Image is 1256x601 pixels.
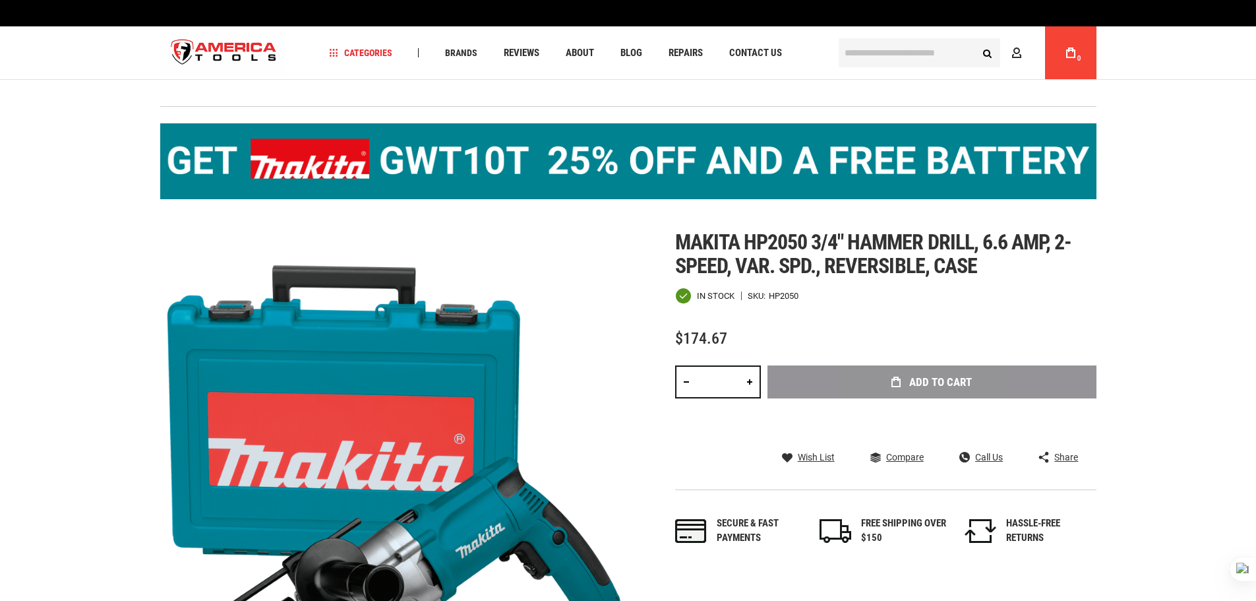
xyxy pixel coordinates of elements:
span: Brands [445,48,477,57]
span: Reviews [504,48,539,58]
img: BOGO: Buy the Makita® XGT IMpact Wrench (GWT10T), get the BL4040 4ah Battery FREE! [160,123,1096,199]
span: Blog [620,48,642,58]
a: Repairs [663,44,709,62]
span: Wish List [798,453,835,462]
img: returns [965,519,996,543]
a: 0 [1058,26,1083,79]
a: Call Us [959,451,1003,463]
a: Blog [614,44,648,62]
span: $174.67 [675,329,727,348]
a: Wish List [782,451,835,463]
a: Brands [439,44,483,62]
img: payments [675,519,707,543]
span: Repairs [669,48,703,58]
img: shipping [820,519,851,543]
a: store logo [160,28,288,78]
a: About [560,44,600,62]
span: Compare [886,453,924,462]
div: Availability [675,288,734,304]
span: Categories [329,48,392,57]
div: FREE SHIPPING OVER $150 [861,517,947,545]
button: Search [975,40,1000,65]
a: Compare [870,451,924,463]
div: HP2050 [769,292,798,300]
strong: SKU [748,292,769,300]
a: Contact Us [723,44,788,62]
div: Secure & fast payments [717,517,802,545]
div: HASSLE-FREE RETURNS [1006,517,1092,545]
a: Reviews [498,44,545,62]
span: About [566,48,594,58]
span: Call Us [975,453,1003,462]
span: Makita hp2050 3/4" hammer drill, 6.6 amp, 2-speed, var. spd., reversible, case [675,230,1072,278]
span: 0 [1077,55,1081,62]
img: America Tools [160,28,288,78]
a: Categories [323,44,398,62]
span: Contact Us [729,48,782,58]
span: Share [1054,453,1078,462]
span: In stock [697,292,734,300]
